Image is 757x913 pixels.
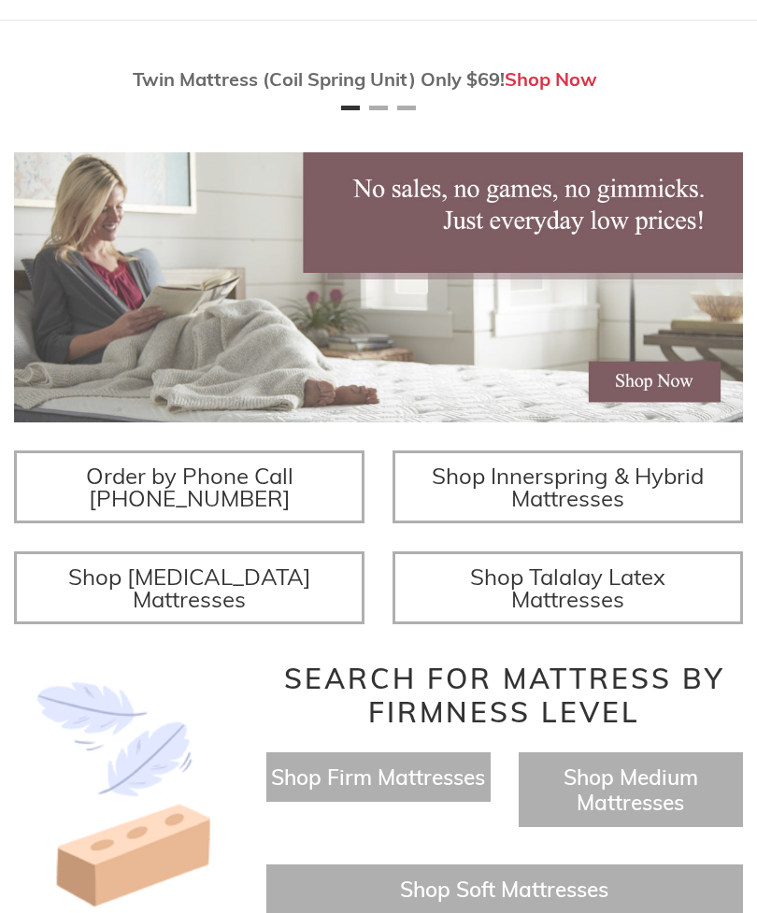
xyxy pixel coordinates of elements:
[564,763,698,816] a: Shop Medium Mattresses
[505,67,597,91] a: Shop Now
[14,450,364,523] a: Order by Phone Call [PHONE_NUMBER]
[397,106,416,110] button: Page 3
[341,106,360,110] button: Page 1
[271,763,485,791] a: Shop Firm Mattresses
[400,876,608,903] a: Shop Soft Mattresses
[68,563,311,613] span: Shop [MEDICAL_DATA] Mattresses
[86,462,293,512] span: Order by Phone Call [PHONE_NUMBER]
[284,661,725,730] span: Search for Mattress by Firmness Level
[14,152,743,422] img: herobannermay2022-1652879215306_1200x.jpg
[393,551,743,624] a: Shop Talalay Latex Mattresses
[432,462,704,512] span: Shop Innerspring & Hybrid Mattresses
[369,106,388,110] button: Page 2
[133,67,505,91] span: Twin Mattress (Coil Spring Unit) Only $69!
[393,450,743,523] a: Shop Innerspring & Hybrid Mattresses
[14,551,364,624] a: Shop [MEDICAL_DATA] Mattresses
[470,563,665,613] span: Shop Talalay Latex Mattresses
